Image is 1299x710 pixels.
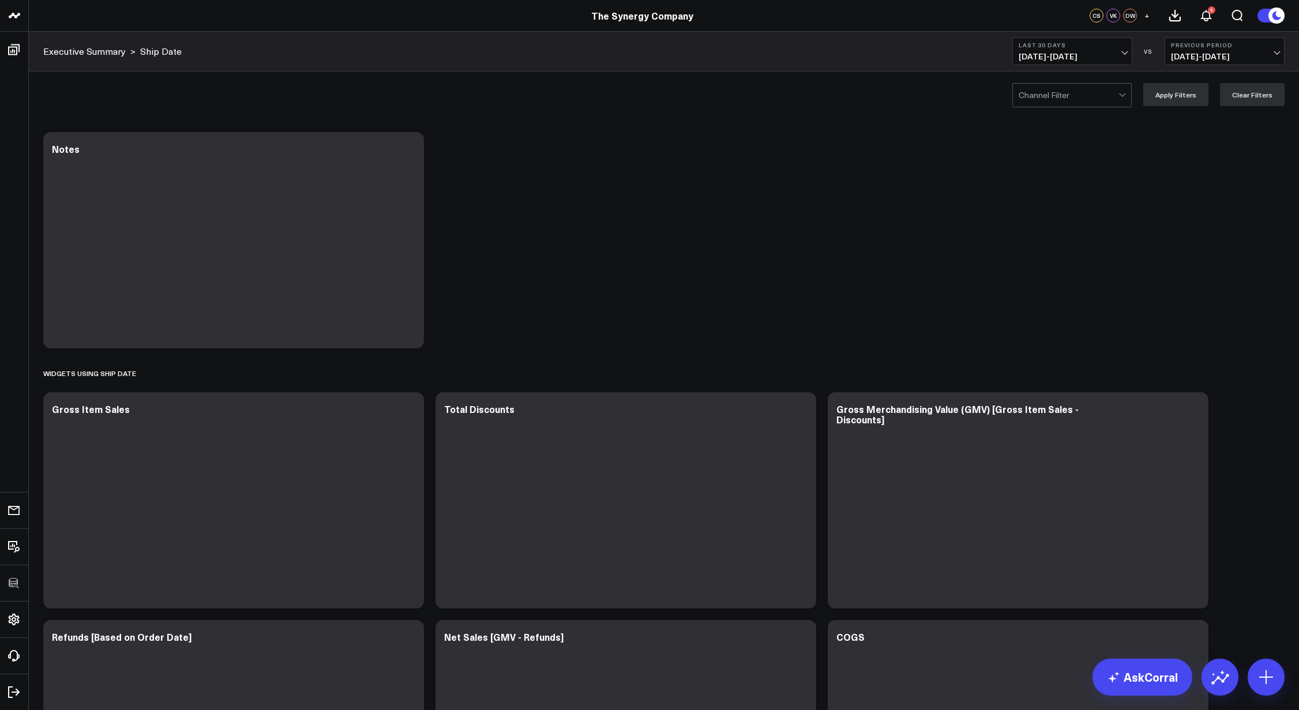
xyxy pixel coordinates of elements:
[591,9,693,22] a: The Synergy Company
[43,45,136,58] div: >
[52,630,192,643] div: Refunds [Based on Order Date]
[1144,12,1150,20] span: +
[140,45,182,58] a: Ship Date
[52,403,130,415] div: Gross Item Sales
[1208,6,1215,14] div: 3
[1171,52,1278,61] span: [DATE] - [DATE]
[836,403,1079,426] div: Gross Merchandising Value (GMV) [Gross Item Sales - Discounts]
[43,45,126,58] a: Executive Summary
[1220,83,1285,106] button: Clear Filters
[1012,37,1132,65] button: Last 30 Days[DATE]-[DATE]
[1171,42,1278,48] b: Previous Period
[1140,9,1154,22] button: +
[43,360,136,386] div: Widgets using Ship date
[1165,37,1285,65] button: Previous Period[DATE]-[DATE]
[1106,9,1120,22] div: VK
[1143,83,1208,106] button: Apply Filters
[836,630,865,643] div: COGS
[52,142,80,155] div: Notes
[1138,48,1159,55] div: VS
[444,630,564,643] div: Net Sales [GMV - Refunds]
[1090,9,1103,22] div: CS
[1019,52,1126,61] span: [DATE] - [DATE]
[1019,42,1126,48] b: Last 30 Days
[1092,659,1192,696] a: AskCorral
[444,403,515,415] div: Total Discounts
[1123,9,1137,22] div: DW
